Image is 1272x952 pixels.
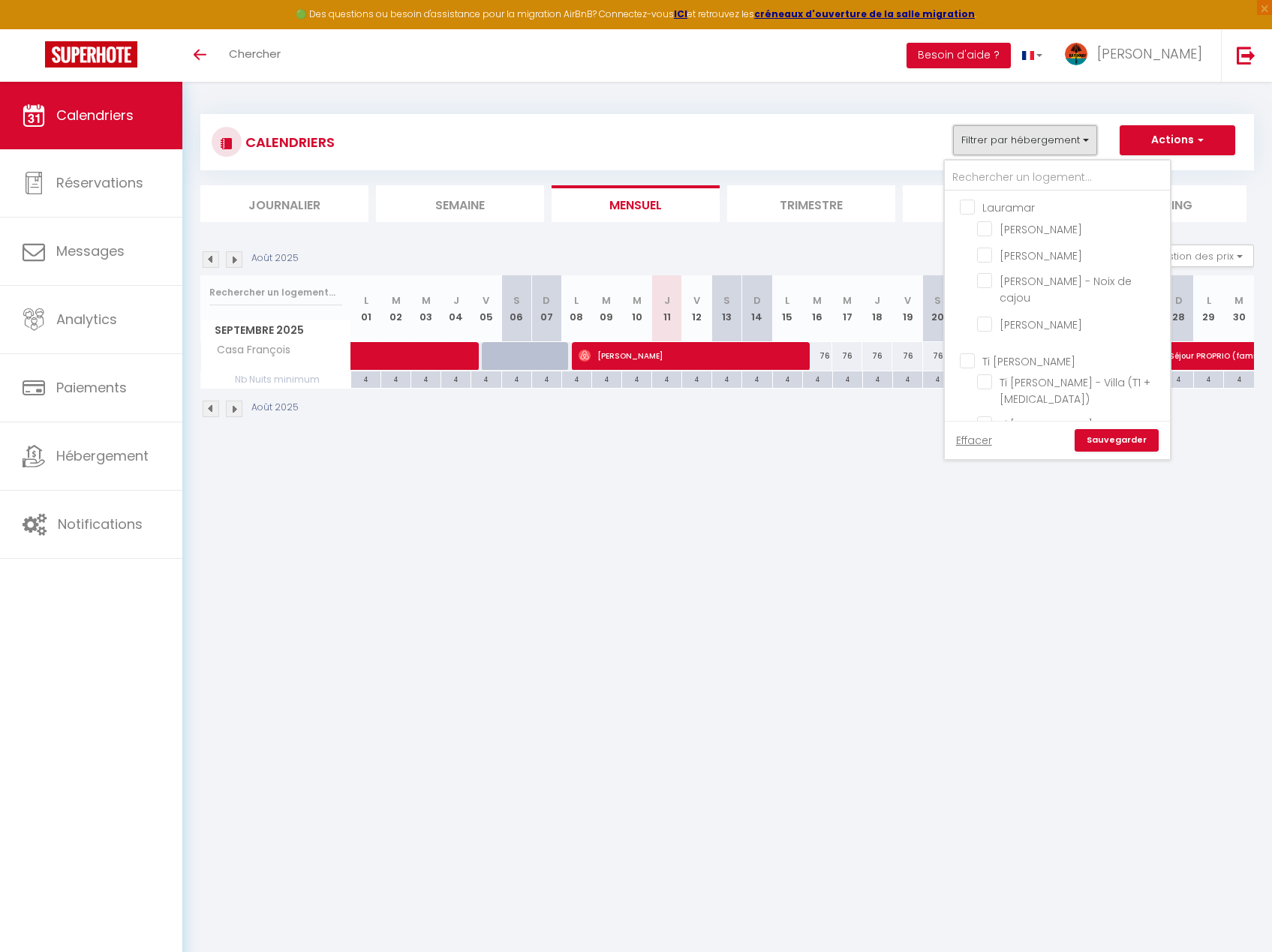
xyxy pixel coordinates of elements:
[45,41,137,68] img: Super Booking
[1142,245,1254,267] button: Gestion des prix
[602,293,611,308] abbr: M
[441,275,471,342] th: 04
[532,371,561,386] div: 4
[56,310,117,329] span: Analytics
[863,371,892,386] div: 4
[56,378,127,397] span: Paiements
[664,293,670,308] abbr: J
[201,371,350,388] span: Nb Nuits minimum
[592,371,621,386] div: 4
[411,371,441,386] div: 4
[201,320,350,341] span: Septembre 2025
[742,371,771,386] div: 4
[813,293,822,308] abbr: M
[1000,317,1082,332] span: [PERSON_NAME]
[229,46,281,62] span: Chercher
[621,275,651,342] th: 10
[501,275,531,342] th: 06
[923,371,952,386] div: 4
[907,43,1011,68] button: Besoin d'aide ?
[1097,44,1202,63] span: [PERSON_NAME]
[934,293,941,308] abbr: S
[652,371,681,386] div: 4
[411,275,441,342] th: 03
[772,275,802,342] th: 15
[802,275,832,342] th: 16
[1000,375,1150,407] span: Ti [PERSON_NAME] - Villa (T1 + [MEDICAL_DATA])
[1175,293,1183,308] abbr: D
[483,293,489,308] abbr: V
[943,159,1171,461] div: Filtrer par hébergement
[56,446,149,465] span: Hébergement
[392,293,401,308] abbr: M
[982,354,1075,369] span: Ti [PERSON_NAME]
[12,6,57,51] button: Ouvrir le widget de chat LiveChat
[832,342,862,370] div: 76
[453,293,459,308] abbr: J
[1237,46,1255,65] img: logout
[904,293,911,308] abbr: V
[674,8,687,20] a: ICI
[1065,43,1087,65] img: ...
[351,371,380,386] div: 4
[579,341,804,370] span: [PERSON_NAME]
[364,293,368,308] abbr: L
[561,275,591,342] th: 08
[622,371,651,386] div: 4
[802,342,832,370] div: 76
[591,275,621,342] th: 09
[1208,884,1261,941] iframe: Chat
[862,342,892,370] div: 76
[843,293,852,308] abbr: M
[1164,371,1193,386] div: 4
[723,293,730,308] abbr: S
[552,185,720,222] li: Mensuel
[58,515,143,533] span: Notifications
[441,371,471,386] div: 4
[502,371,531,386] div: 4
[953,125,1097,155] button: Filtrer par hébergement
[1000,274,1132,305] span: [PERSON_NAME] - Noix de cajou
[833,371,862,386] div: 4
[742,275,772,342] th: 14
[874,293,880,308] abbr: J
[712,275,742,342] th: 13
[531,275,561,342] th: 07
[251,401,299,415] p: Août 2025
[56,173,143,192] span: Réservations
[200,185,368,222] li: Journalier
[712,371,741,386] div: 4
[1234,293,1243,308] abbr: M
[892,342,922,370] div: 76
[513,293,520,308] abbr: S
[1224,371,1254,386] div: 4
[832,275,862,342] th: 17
[956,432,992,449] a: Effacer
[1224,275,1254,342] th: 30
[218,29,292,82] a: Chercher
[203,342,294,359] span: Casa François
[945,164,1170,191] input: Rechercher un logement...
[562,371,591,386] div: 4
[471,371,501,386] div: 4
[753,293,761,308] abbr: D
[1194,275,1224,342] th: 29
[351,275,381,342] th: 01
[251,251,299,266] p: Août 2025
[1163,275,1193,342] th: 28
[923,275,953,342] th: 20
[422,293,431,308] abbr: M
[903,185,1071,222] li: Tâches
[682,275,712,342] th: 12
[754,8,975,20] a: créneaux d'ouverture de la salle migration
[862,275,892,342] th: 18
[1207,293,1211,308] abbr: L
[693,293,700,308] abbr: V
[893,371,922,386] div: 4
[56,242,125,260] span: Messages
[633,293,642,308] abbr: M
[543,293,550,308] abbr: D
[1054,29,1221,82] a: ... [PERSON_NAME]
